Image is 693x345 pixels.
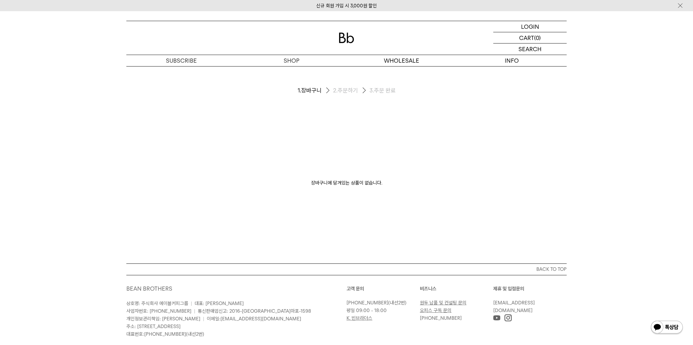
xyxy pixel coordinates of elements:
a: [PHONE_NUMBER] [346,300,388,306]
a: [EMAIL_ADDRESS][DOMAIN_NAME] [493,300,535,313]
span: 사업자번호: [PHONE_NUMBER] [126,308,191,314]
span: 3. [369,87,374,94]
span: 개인정보관리책임: [PERSON_NAME] [126,316,200,322]
span: 대표번호: (내선2번) [126,331,204,337]
img: 카카오톡 채널 1:1 채팅 버튼 [650,320,683,335]
p: INFO [457,55,567,66]
span: | [194,308,195,314]
li: 주문 완료 [369,87,396,94]
span: 이메일: [207,316,301,322]
p: 제휴 및 입점문의 [493,285,567,293]
a: CART (0) [493,32,567,43]
span: 통신판매업신고: 2016-[GEOGRAPHIC_DATA]마포-1598 [198,308,311,314]
p: 평일 09:00 - 18:00 [346,307,417,314]
span: 대표: [PERSON_NAME] [195,301,244,306]
p: SEARCH [518,43,541,55]
p: 장바구니에 담겨있는 상품이 없습니다. [126,115,567,200]
p: 고객 문의 [346,285,420,293]
img: 로고 [339,33,354,43]
a: SUBSCRIBE [126,55,236,66]
span: 상호명: 주식회사 에이블커피그룹 [126,301,188,306]
li: 장바구니 [298,85,333,96]
a: SHOP [236,55,346,66]
a: 신규 회원 가입 시 3,000원 할인 [316,3,377,9]
p: CART [519,32,534,43]
span: 1. [298,87,301,94]
span: | [191,301,192,306]
a: [EMAIL_ADDRESS][DOMAIN_NAME] [220,316,301,322]
a: K. 빈브라더스 [346,315,372,321]
span: 2. [333,87,338,94]
p: (내선2번) [346,299,417,307]
li: 주문하기 [333,85,369,96]
p: 비즈니스 [420,285,493,293]
a: 오피스 구독 문의 [420,308,451,313]
p: (0) [534,32,541,43]
p: LOGIN [521,21,539,32]
a: [PHONE_NUMBER] [420,315,462,321]
span: 주소: [STREET_ADDRESS] [126,324,181,329]
a: 원두 납품 및 컨설팅 문의 [420,300,466,306]
a: LOGIN [493,21,567,32]
p: WHOLESALE [346,55,457,66]
span: | [203,316,204,322]
button: BACK TO TOP [126,263,567,275]
a: BEAN BROTHERS [126,285,172,292]
a: [PHONE_NUMBER] [144,331,186,337]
